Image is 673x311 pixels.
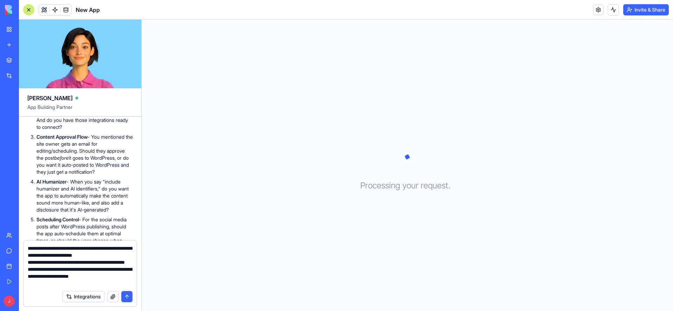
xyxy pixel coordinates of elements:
[62,291,104,302] button: Integrations
[36,216,133,251] p: - For the social media posts after WordPress publishing, should the app auto-schedule them at opt...
[27,94,73,102] span: [PERSON_NAME]
[36,178,133,213] p: - When you say "include humanizer and AI identifiers," do you want the app to automatically make ...
[36,133,133,175] p: - You mentioned the site owner gets an email for editing/scheduling. Should they approve the post...
[27,104,133,116] span: App Building Partner
[623,4,669,15] button: Invite & Share
[36,216,79,222] strong: Scheduling Control
[54,155,69,161] em: before
[36,179,67,185] strong: AI Humanizer
[76,6,100,14] span: New App
[448,180,450,191] span: .
[360,180,455,191] h3: Processing your request
[36,134,88,140] strong: Content Approval Flow
[5,5,48,15] img: logo
[4,296,15,307] span: J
